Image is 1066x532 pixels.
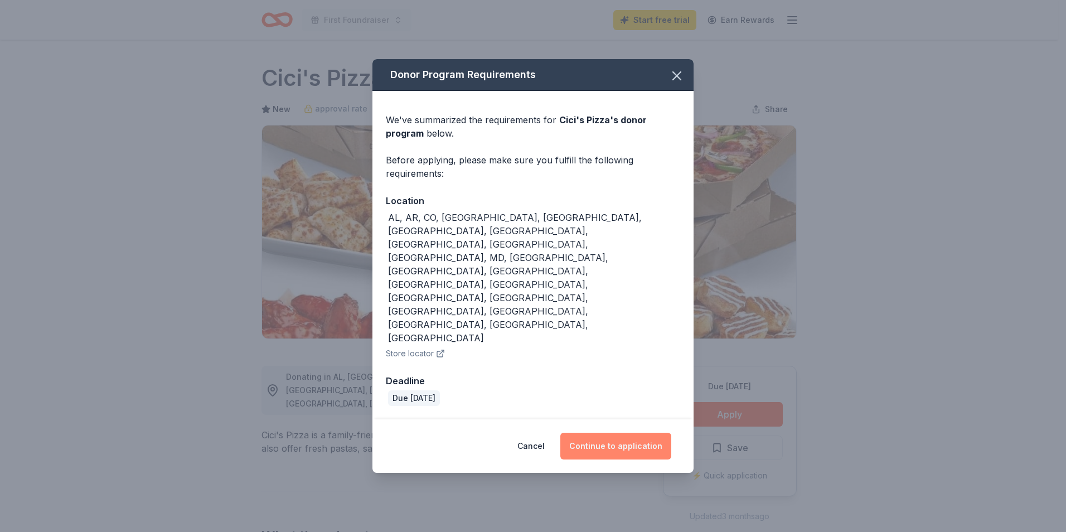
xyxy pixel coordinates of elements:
[388,211,680,345] div: AL, AR, CO, [GEOGRAPHIC_DATA], [GEOGRAPHIC_DATA], [GEOGRAPHIC_DATA], [GEOGRAPHIC_DATA], [GEOGRAPH...
[517,433,545,460] button: Cancel
[386,153,680,180] div: Before applying, please make sure you fulfill the following requirements:
[386,347,445,360] button: Store locator
[372,59,694,91] div: Donor Program Requirements
[386,194,680,208] div: Location
[388,390,440,406] div: Due [DATE]
[560,433,671,460] button: Continue to application
[386,374,680,388] div: Deadline
[386,113,680,140] div: We've summarized the requirements for below.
